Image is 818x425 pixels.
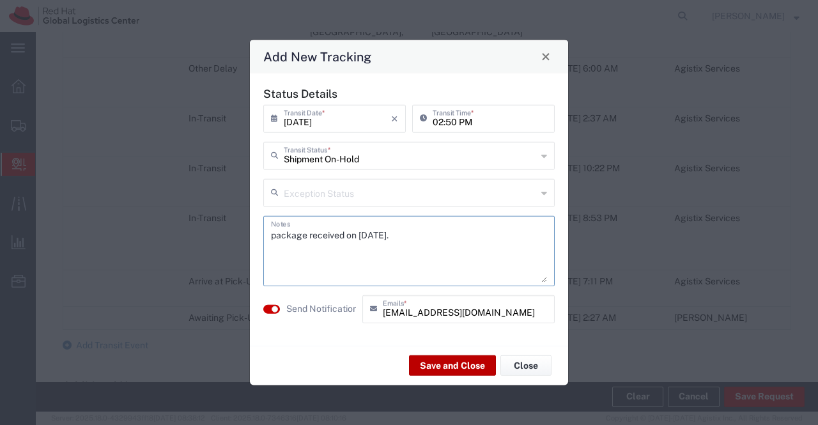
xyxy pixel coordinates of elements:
[391,108,398,128] i: ×
[537,47,555,65] button: Close
[263,47,371,66] h4: Add New Tracking
[409,355,496,376] button: Save and Close
[286,302,356,316] agx-label: Send Notification
[263,86,555,100] h5: Status Details
[286,302,358,316] label: Send Notification
[500,355,552,376] button: Close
